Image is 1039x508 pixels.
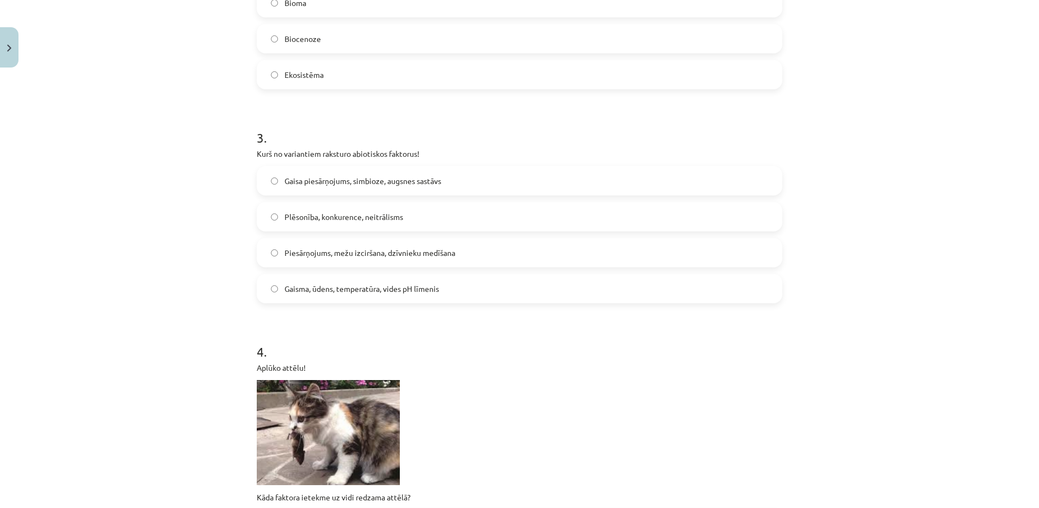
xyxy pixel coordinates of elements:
input: Gaisa piesārņojums, simbioze, augsnes sastāvs [271,178,278,185]
input: Biocenoze [271,35,278,42]
span: Ekosistēma [285,69,324,81]
h1: 4 . [257,325,782,359]
input: Piesārņojums, mežu izciršana, dzīvnieku medīšana [271,249,278,256]
p: Aplūko attēlu! [257,362,782,374]
img: AD_4nXdI-hJZPJTBx--LFTghgoIS9FGb4GRs9phv64JGYdnd9D6nWJTtfbnnfvnE6JRP6MgInlCX-CI4tkzFv-g2lJXJ_hr3H... [257,380,400,485]
span: Gaisa piesārņojums, simbioze, augsnes sastāvs [285,175,441,187]
h1: 3 . [257,111,782,145]
span: Biocenoze [285,33,321,45]
span: Plēsonība, konkurence, neitrālisms [285,211,403,223]
input: Plēsonība, konkurence, neitrālisms [271,213,278,221]
p: Kurš no variantiem raksturo abiotiskos faktorus! [257,148,782,160]
img: icon-close-lesson-0947bae3869378f0d4975bcd49f059093ad1ed9edebbc8119c70593378902aed.svg [7,45,11,52]
input: Ekosistēma [271,71,278,78]
input: Gaisma, ūdens, temperatūra, vides pH līmenis [271,285,278,292]
p: Kāda faktora ietekme uz vidi redzama attēlā? [257,492,782,503]
span: Gaisma, ūdens, temperatūra, vides pH līmenis [285,283,439,295]
span: Piesārņojums, mežu izciršana, dzīvnieku medīšana [285,247,455,259]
